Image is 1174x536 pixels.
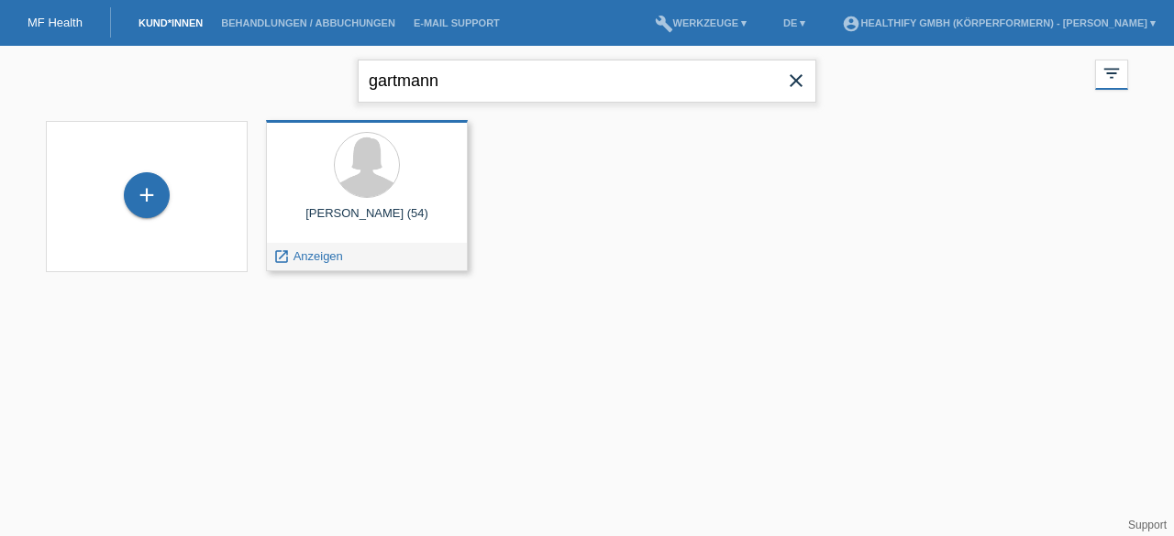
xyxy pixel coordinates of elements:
a: buildWerkzeuge ▾ [646,17,757,28]
a: Behandlungen / Abbuchungen [212,17,404,28]
span: Anzeigen [293,249,343,263]
div: [PERSON_NAME] (54) [281,206,453,235]
a: Support [1128,519,1167,531]
a: account_circleHealthify GmbH (Körperformern) - [PERSON_NAME] ▾ [833,17,1165,28]
input: Suche... [358,60,816,103]
i: launch [273,248,290,265]
a: Kund*innen [129,17,212,28]
i: close [785,70,807,92]
a: DE ▾ [774,17,814,28]
i: account_circle [842,15,860,33]
a: launch Anzeigen [273,249,343,263]
i: filter_list [1102,63,1122,83]
div: Kund*in hinzufügen [125,180,169,211]
i: build [655,15,673,33]
a: MF Health [28,16,83,29]
a: E-Mail Support [404,17,509,28]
